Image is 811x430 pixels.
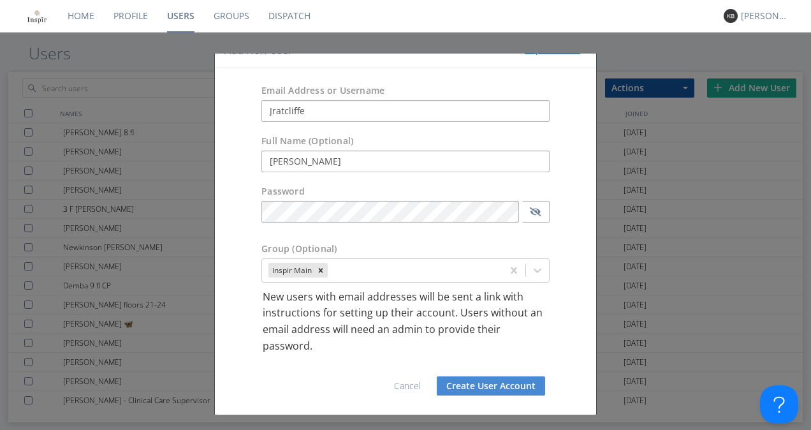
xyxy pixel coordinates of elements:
div: [PERSON_NAME] [741,10,789,22]
a: Cancel [394,380,421,392]
img: ff256a24637843f88611b6364927a22a [26,4,48,27]
p: New users with email addresses will be sent a link with instructions for setting up their account... [263,289,548,354]
div: Remove Inspir Main [314,263,328,278]
button: Create User Account [437,376,545,396]
img: 373638.png [724,9,738,23]
input: e.g. email@address.com, Housekeeping1 [261,100,550,122]
label: Full Name (Optional) [261,135,353,147]
div: Inspir Main [268,263,314,278]
label: Password [261,185,305,198]
input: Julie Appleseed [261,151,550,172]
label: Email Address or Username [261,84,384,97]
label: Group (Optional) [261,242,337,255]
